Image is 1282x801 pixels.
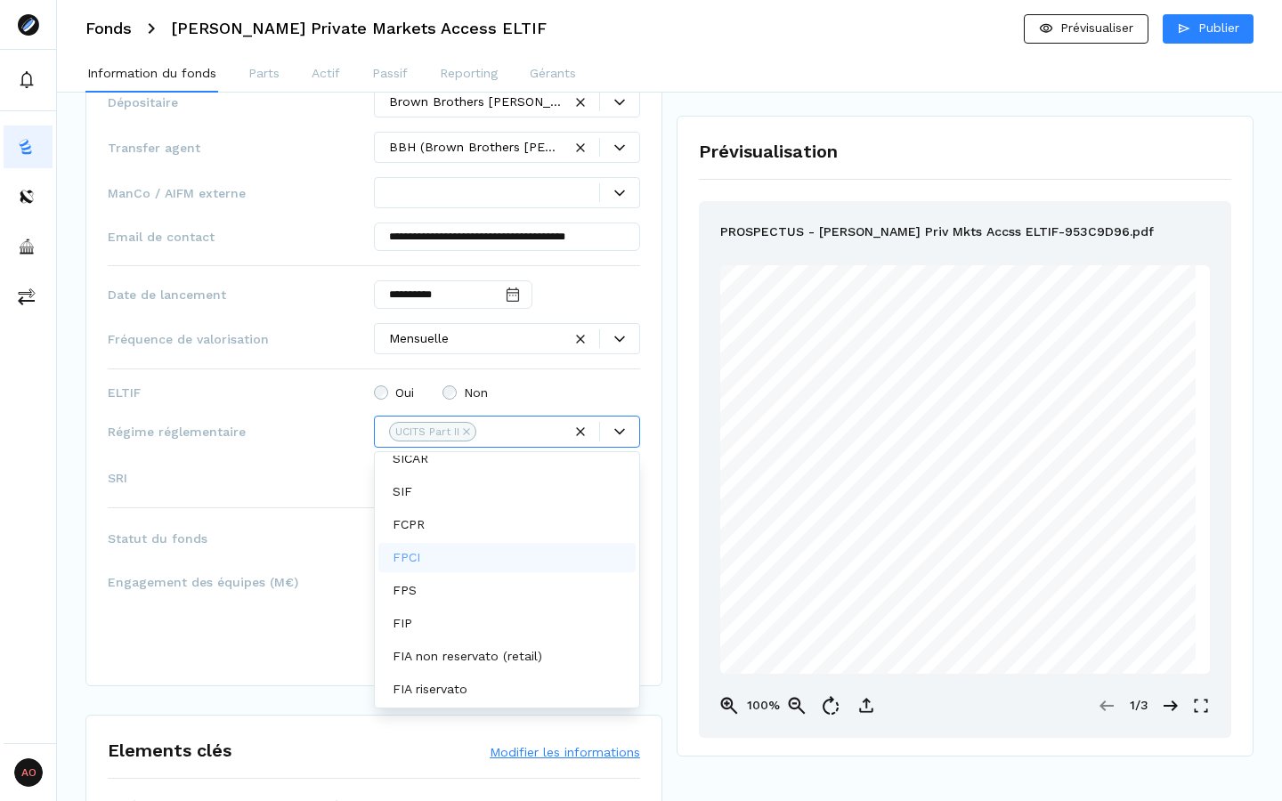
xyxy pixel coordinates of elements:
[4,225,53,268] button: asset-managers
[87,64,216,83] p: Information du fonds
[393,680,467,699] p: FIA riservato
[490,743,640,761] button: Modifier les informations
[108,330,374,348] span: Fréquence de valorisation
[14,758,43,787] span: AO
[372,64,408,83] p: Passif
[442,385,457,400] input: Non
[783,437,946,446] span: European Long-Term Investment Fund (
[868,522,1048,531] span: PRIVATE PLACEMENT MEMORANDUM
[699,138,1231,165] h1: Prévisualisation
[247,57,281,93] button: Parts
[108,737,231,764] h1: Elements clés
[393,482,412,501] p: SIF
[1121,696,1156,715] p: 1/3
[395,424,459,440] div: UCITS Part II
[933,551,961,560] span: [DATE]
[464,386,488,399] span: Non
[438,57,499,93] button: Reporting
[393,647,542,666] p: FIA non reservato (retail)
[528,57,578,93] button: Gérants
[370,57,410,93] button: Passif
[108,573,374,591] span: Engagement des équipes (M€)
[745,696,781,715] p: 100%
[4,275,53,318] button: commissions
[1060,463,1125,472] span: Société anonyme
[108,530,374,547] span: Statut du fonds
[1124,437,1128,446] span: )
[108,184,374,202] span: ManCo / AIFM externe
[4,125,53,168] button: funds
[4,175,53,218] button: distributors
[1119,283,1181,288] span: 2025/1530-O14933-0-PC
[1024,14,1148,44] button: Prévisualiser
[108,228,374,246] span: Email de contact
[108,286,374,303] span: Date de lancement
[1152,289,1170,295] span: [DATE]
[18,238,36,255] img: asset-managers
[171,20,547,36] h3: [PERSON_NAME] Private Markets Access ELTIF
[1198,19,1239,37] p: Publier
[310,57,342,93] button: Actif
[946,437,1124,446] span: Fonds d’investissement européen à long terme
[108,93,374,111] span: Dépositaire
[781,332,891,340] span: Private Placement Memorandum
[841,463,1061,472] span: ) incorporated as a Public Limited Liability Company (
[393,581,417,600] p: FPS
[393,614,412,633] p: FIP
[108,469,374,487] span: SRI
[788,452,1022,461] span: Luxembourg Investment Company with Variable Capital (
[374,280,532,309] input: Date input
[18,287,36,305] img: commissions
[108,139,374,157] span: Transfer agent
[833,406,1080,415] span: [PERSON_NAME] PRIVATE MARKETS ACCESS ELTIF
[108,423,374,441] span: Régime réglementaire
[248,64,280,83] p: Parts
[393,548,420,567] p: FPCI
[18,138,36,156] img: funds
[374,385,388,400] input: Oui
[1163,14,1254,44] button: Publier
[393,449,428,468] p: SICAR
[440,64,498,83] p: Reporting
[395,386,414,399] span: Oui
[1060,19,1133,37] p: Prévisualiser
[1125,463,1129,472] span: )
[108,384,374,401] span: ELTIF
[530,64,576,83] p: Gérants
[463,428,470,435] div: Remove UCITS Part II
[393,515,425,534] p: FCPR
[312,64,340,83] p: Actif
[85,20,132,36] h3: Fonds
[1022,452,1122,461] span: Société d'investissement à
[720,222,1154,244] p: PROSPECTUS - [PERSON_NAME] Priv Mkts Accss ELTIF-953C9D96.pdf
[782,463,841,472] span: capital variable
[85,57,218,93] button: Information du fonds
[18,188,36,206] img: distributors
